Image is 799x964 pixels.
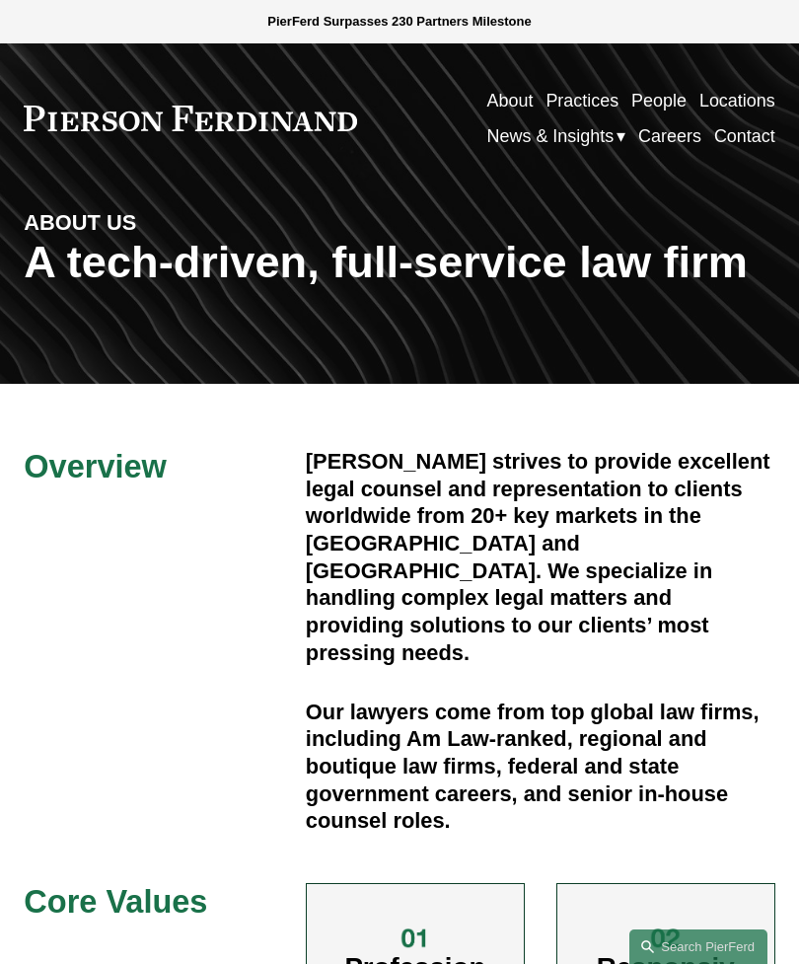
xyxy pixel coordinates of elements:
h4: [PERSON_NAME] strives to provide excellent legal counsel and representation to clients worldwide ... [306,448,775,667]
a: About [487,83,534,118]
strong: ABOUT US [24,210,136,235]
span: News & Insights [487,120,615,152]
a: Locations [699,83,775,118]
span: Overview [24,449,167,484]
a: Search this site [629,929,767,964]
a: Careers [638,118,701,154]
a: folder dropdown [487,118,626,154]
a: Contact [714,118,775,154]
span: Core Values [24,884,207,920]
a: Practices [545,83,618,118]
a: People [631,83,687,118]
h4: Our lawyers come from top global law firms, including Am Law-ranked, regional and boutique law fi... [306,699,775,836]
h1: A tech-driven, full-service law firm [24,237,774,288]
